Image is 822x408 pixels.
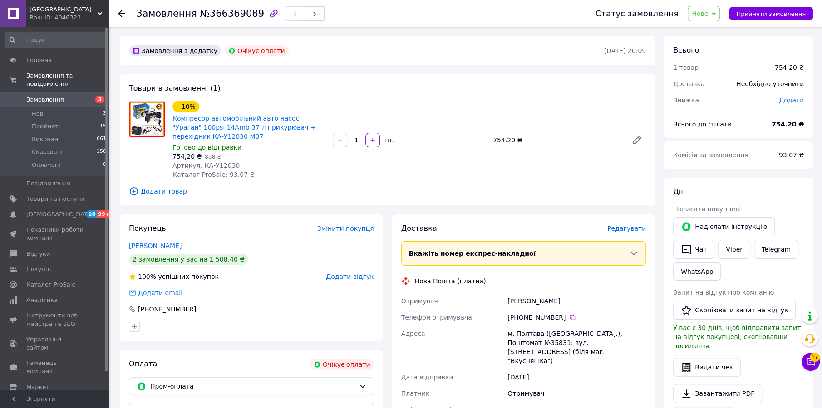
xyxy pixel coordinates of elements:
[401,224,437,233] span: Доставка
[673,262,721,281] a: WhatsApp
[489,134,624,146] div: 754.20 ₴
[103,110,106,118] span: 3
[310,359,374,370] div: Очікує оплати
[128,288,183,297] div: Додати email
[172,101,199,112] div: −10%
[103,161,106,169] span: 0
[137,288,183,297] div: Додати email
[172,153,202,160] span: 754,20 ₴
[673,301,796,320] button: Скопіювати запит на відгук
[26,311,84,328] span: Інструменти веб-майстра та SEO
[26,72,109,88] span: Замовлення та повідомлення
[607,225,646,232] span: Редагувати
[673,324,801,350] span: У вас є 30 днів, щоб відправити запит на відгук покупцеві, скопіювавши посилання.
[129,272,219,281] div: успішних покупок
[138,273,156,280] span: 100%
[802,353,820,371] button: Чат з покупцем17
[129,45,221,56] div: Замовлення з додатку
[326,273,374,280] span: Додати відгук
[129,224,166,233] span: Покупець
[596,9,679,18] div: Статус замовлення
[26,226,84,242] span: Показники роботи компанії
[754,240,798,259] a: Telegram
[26,250,50,258] span: Відгуки
[401,297,438,305] span: Отримувач
[26,180,70,188] span: Повідомлення
[26,335,84,352] span: Управління сайтом
[100,122,106,131] span: 15
[26,281,75,289] span: Каталог ProSale
[810,353,820,362] span: 17
[673,64,699,71] span: 1 товар
[506,385,648,402] div: Отримувач
[775,63,804,72] div: 754.20 ₴
[779,97,804,104] span: Додати
[401,330,425,337] span: Адреса
[673,217,775,236] button: Надіслати інструкцію
[32,161,60,169] span: Оплачені
[172,115,316,140] a: Компресор автомобільний авто насос "Ураган" 100psi 14Amp 37 л прикурювач + перехідник КА-У12030 M07
[205,154,221,160] span: 838 ₴
[118,9,125,18] div: Повернутися назад
[673,80,704,87] span: Доставка
[401,374,453,381] span: Дата відправки
[30,5,98,14] span: Maribor
[26,195,84,203] span: Товари та послуги
[729,7,813,20] button: Прийняти замовлення
[413,277,488,286] div: Нова Пошта (платна)
[129,186,646,196] span: Додати товар
[673,121,732,128] span: Всього до сплати
[673,358,741,377] button: Видати чек
[718,240,750,259] a: Viber
[26,359,84,375] span: Гаманець компанії
[673,187,683,196] span: Дії
[507,313,646,322] div: [PHONE_NUMBER]
[95,96,104,103] span: 3
[172,144,241,151] span: Готово до відправки
[506,325,648,369] div: м. Полтава ([GEOGRAPHIC_DATA].), Поштомат №35831: вул. [STREET_ADDRESS] (біля маг. "Вкусняшка")
[604,47,646,54] time: [DATE] 20:09
[673,205,741,213] span: Написати покупцеві
[673,97,699,104] span: Знижка
[26,96,64,104] span: Замовлення
[129,254,248,265] div: 2 замовлення у вас на 1 508,40 ₴
[150,381,355,391] span: Пром-оплата
[673,384,762,403] a: Завантажити PDF
[97,148,106,156] span: 150
[381,136,395,145] div: шт.
[26,296,58,304] span: Аналітика
[172,162,240,169] span: Артикул: КА-У12030
[26,210,94,219] span: [DEMOGRAPHIC_DATA]
[32,135,60,143] span: Виконані
[506,369,648,385] div: [DATE]
[5,32,107,48] input: Пошук
[172,171,255,178] span: Каталог ProSale: 93.07 ₴
[32,148,63,156] span: Скасовані
[772,121,804,128] b: 754.20 ₴
[317,225,374,232] span: Змінити покупця
[137,305,197,314] div: [PHONE_NUMBER]
[401,314,472,321] span: Телефон отримувача
[225,45,289,56] div: Очікує оплати
[673,240,714,259] button: Чат
[506,293,648,309] div: [PERSON_NAME]
[97,210,112,218] span: 99+
[673,46,699,54] span: Всього
[97,135,106,143] span: 661
[129,359,157,368] span: Оплата
[731,74,809,94] div: Необхідно уточнити
[779,151,804,159] span: 93.07 ₴
[136,8,197,19] span: Замовлення
[409,250,536,257] span: Вкажіть номер експрес-накладної
[129,102,165,137] img: Компресор автомобільний авто насос "Ураган" 100psi 14Amp 37 л прикурювач + перехідник КА-У12030 M07
[26,56,52,64] span: Головна
[673,151,748,159] span: Комісія за замовлення
[26,383,49,391] span: Маркет
[26,265,51,273] span: Покупці
[692,10,708,17] span: Нове
[30,14,109,22] div: Ваш ID: 4046323
[32,110,45,118] span: Нові
[129,242,182,249] a: [PERSON_NAME]
[628,131,646,149] a: Редагувати
[86,210,97,218] span: 28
